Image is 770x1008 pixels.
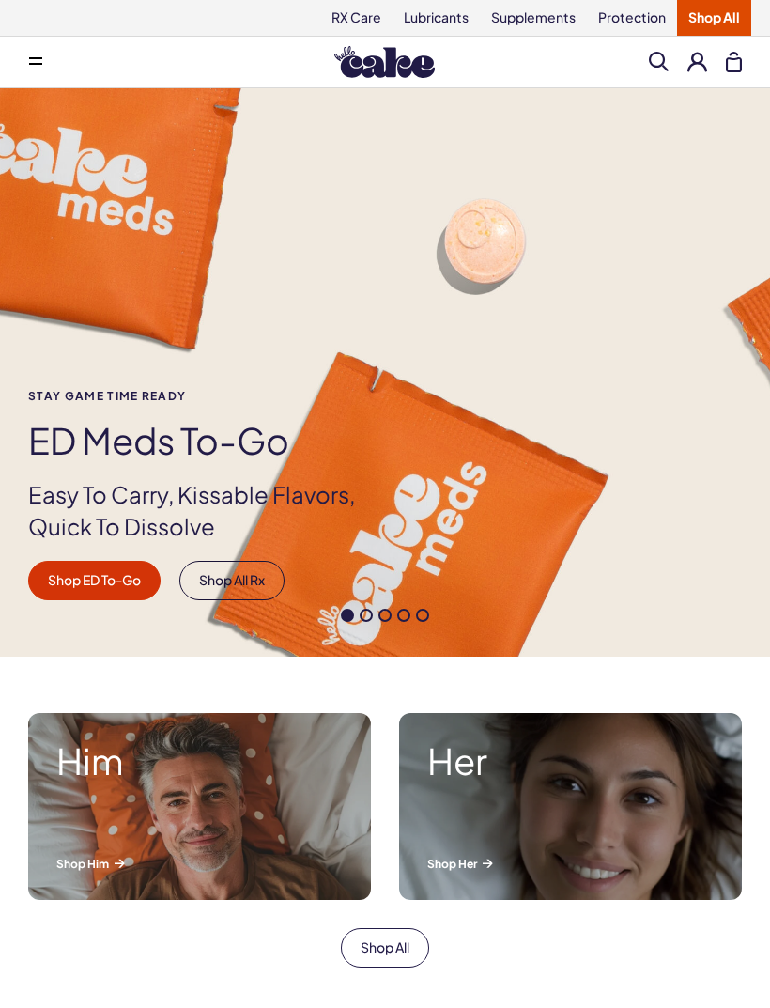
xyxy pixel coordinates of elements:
a: A woman smiling while lying in bed. Her Shop Her [385,699,756,914]
span: Stay Game time ready [28,390,387,402]
p: Easy To Carry, Kissable Flavors, Quick To Dissolve [28,479,387,542]
img: Hello Cake [334,46,435,78]
a: Shop All Rx [179,561,285,600]
a: Shop ED To-Go [28,561,161,600]
h1: ED Meds to-go [28,421,387,460]
a: Shop All [341,928,429,968]
strong: Him [56,741,343,781]
strong: Her [427,741,714,781]
a: A man smiling while lying in bed. Him Shop Him [14,699,385,914]
p: Shop Him [56,856,343,872]
p: Shop Her [427,856,714,872]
